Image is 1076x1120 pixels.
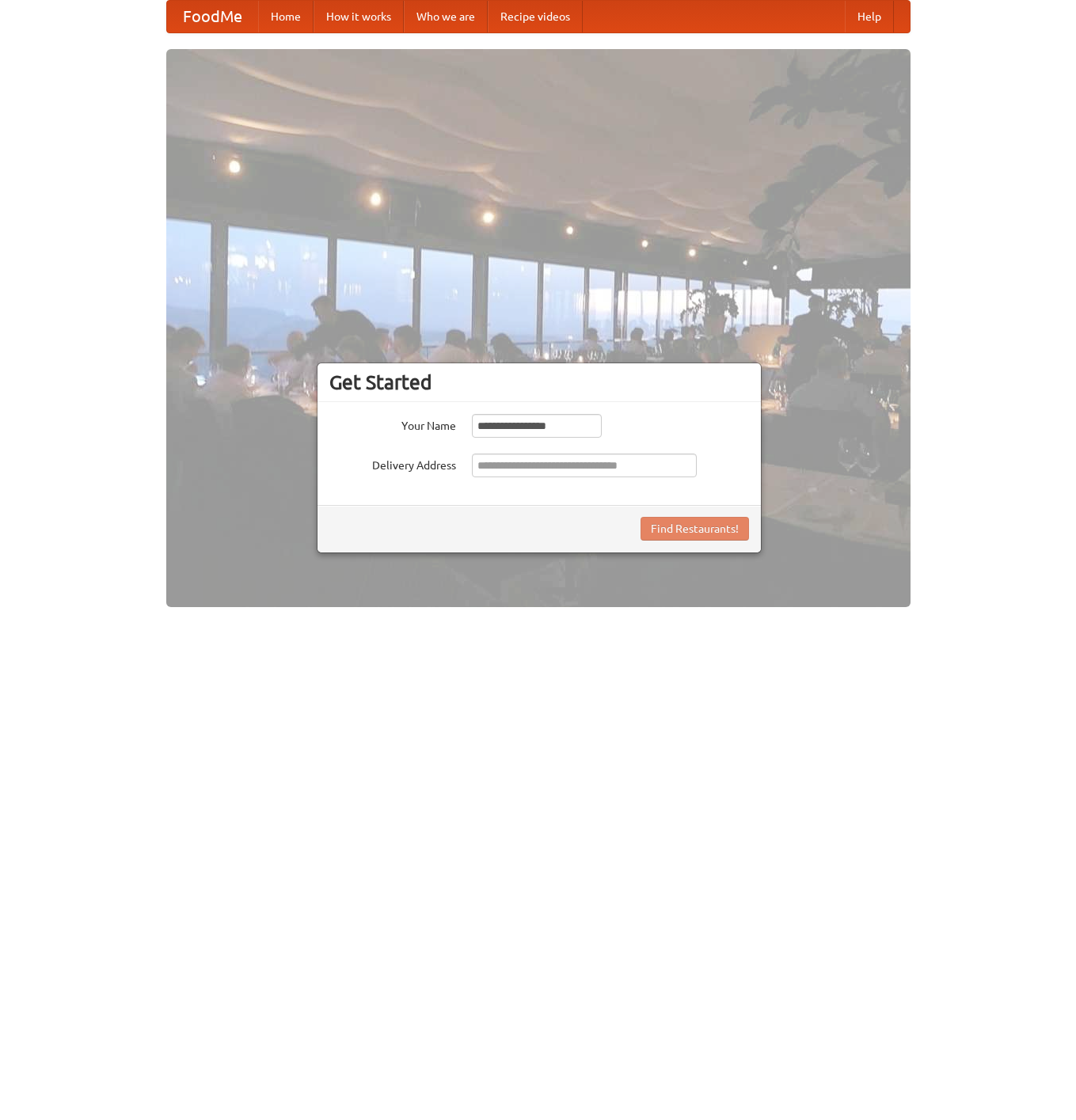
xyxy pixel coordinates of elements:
[329,414,456,434] label: Your Name
[488,1,583,32] a: Recipe videos
[314,1,404,32] a: How it works
[404,1,488,32] a: Who we are
[258,1,314,32] a: Home
[641,517,749,541] button: Find Restaurants!
[167,1,258,32] a: FoodMe
[845,1,894,32] a: Help
[329,370,749,394] h3: Get Started
[329,454,456,473] label: Delivery Address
